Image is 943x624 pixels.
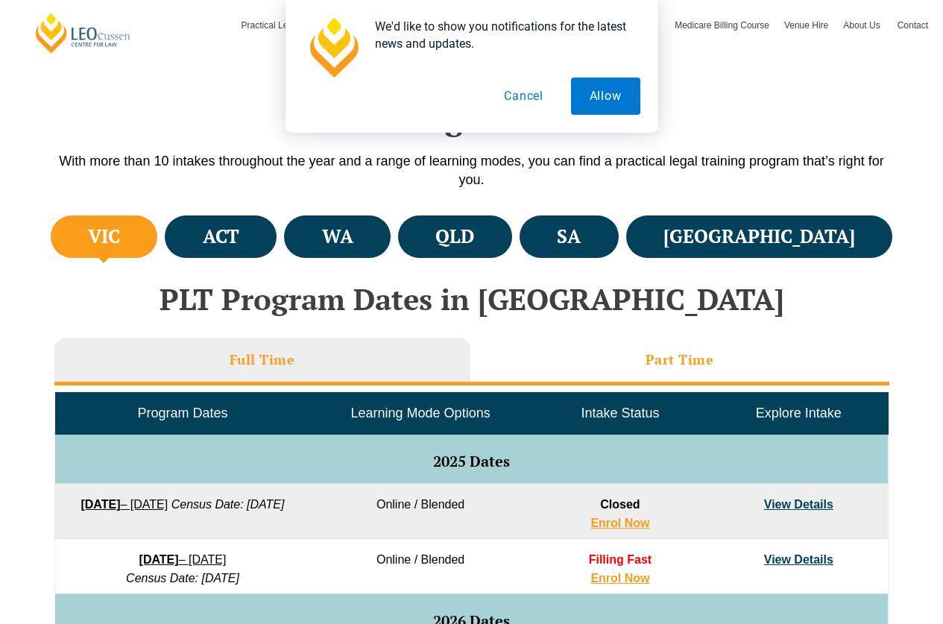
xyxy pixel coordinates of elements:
[171,498,285,511] em: Census Date: [DATE]
[137,406,227,420] span: Program Dates
[81,498,168,511] a: [DATE]– [DATE]
[590,517,649,529] a: Enrol Now
[581,406,659,420] span: Intake Status
[139,553,227,566] a: [DATE]– [DATE]
[764,553,833,566] a: View Details
[435,224,474,249] h4: QLD
[126,572,239,584] em: Census Date: [DATE]
[230,351,295,368] h3: Full Time
[646,351,714,368] h3: Part Time
[600,498,640,511] span: Closed
[47,283,897,315] h2: PLT Program Dates in [GEOGRAPHIC_DATA]
[485,78,562,115] button: Cancel
[203,224,239,249] h4: ACT
[310,484,531,539] td: Online / Blended
[663,224,855,249] h4: [GEOGRAPHIC_DATA]
[363,18,640,52] div: We'd like to show you notifications for the latest news and updates.
[139,553,179,566] strong: [DATE]
[571,78,640,115] button: Allow
[764,498,833,511] a: View Details
[590,572,649,584] a: Enrol Now
[47,152,897,189] p: With more than 10 intakes throughout the year and a range of learning modes, you can find a pract...
[557,224,581,249] h4: SA
[589,553,652,566] span: Filling Fast
[81,498,120,511] strong: [DATE]
[303,18,363,78] img: notification icon
[351,406,491,420] span: Learning Mode Options
[47,100,897,137] h2: PLT Program Dates
[433,451,510,471] span: 2025 Dates
[310,539,531,594] td: Online / Blended
[756,406,842,420] span: Explore Intake
[322,224,353,249] h4: WA
[88,224,120,249] h4: VIC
